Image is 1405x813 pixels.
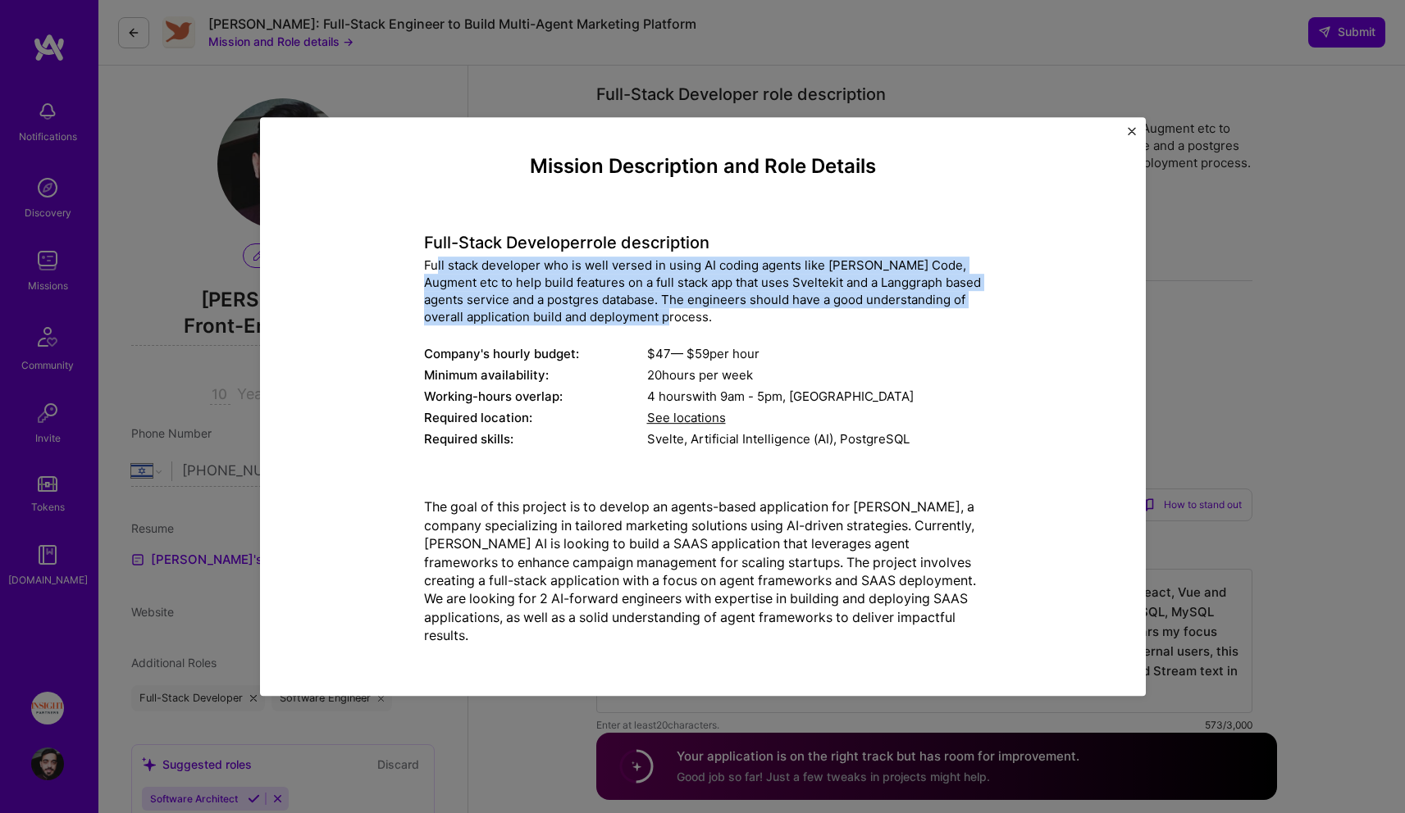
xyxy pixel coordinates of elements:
[717,389,789,405] span: 9am - 5pm ,
[424,410,647,427] div: Required location:
[647,367,982,384] div: 20 hours per week
[424,367,647,384] div: Minimum availability:
[1128,127,1136,144] button: Close
[424,257,982,326] div: Full stack developer who is well versed in using AI coding agents like [PERSON_NAME] Code, Augmen...
[647,346,982,363] div: $ 47 — $ 59 per hour
[424,431,647,448] div: Required skills:
[424,346,647,363] div: Company's hourly budget:
[647,411,726,426] span: See locations
[424,234,982,253] h4: Full-Stack Developer role description
[647,388,982,406] div: 4 hours with [GEOGRAPHIC_DATA]
[424,388,647,406] div: Working-hours overlap:
[424,498,982,645] p: The goal of this project is to develop an agents-based application for [PERSON_NAME], a company s...
[647,431,982,448] div: Svelte, Artificial Intelligence (AI), PostgreSQL
[424,155,982,179] h4: Mission Description and Role Details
